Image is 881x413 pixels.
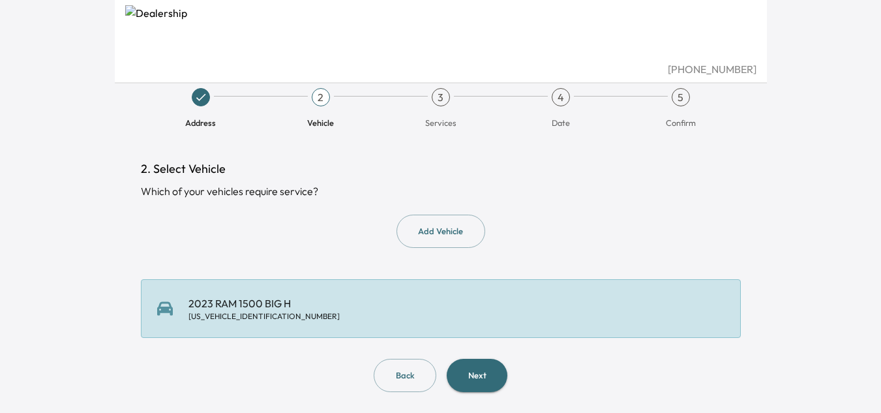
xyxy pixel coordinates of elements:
button: Next [447,359,507,392]
span: Address [185,117,216,129]
div: 5 [672,88,690,106]
button: Back [374,359,436,392]
img: Dealership [125,5,756,61]
span: Confirm [666,117,696,129]
h1: 2. Select Vehicle [141,160,741,178]
span: Vehicle [307,117,334,129]
div: 3 [432,88,450,106]
button: Add Vehicle [396,215,485,248]
span: Date [552,117,570,129]
div: 4 [552,88,570,106]
div: 2 [312,88,330,106]
div: Which of your vehicles require service? [141,183,741,199]
span: Services [425,117,456,129]
div: [PHONE_NUMBER] [125,61,756,77]
div: 2023 RAM 1500 BIG H [188,296,340,322]
div: [US_VEHICLE_IDENTIFICATION_NUMBER] [188,311,340,322]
